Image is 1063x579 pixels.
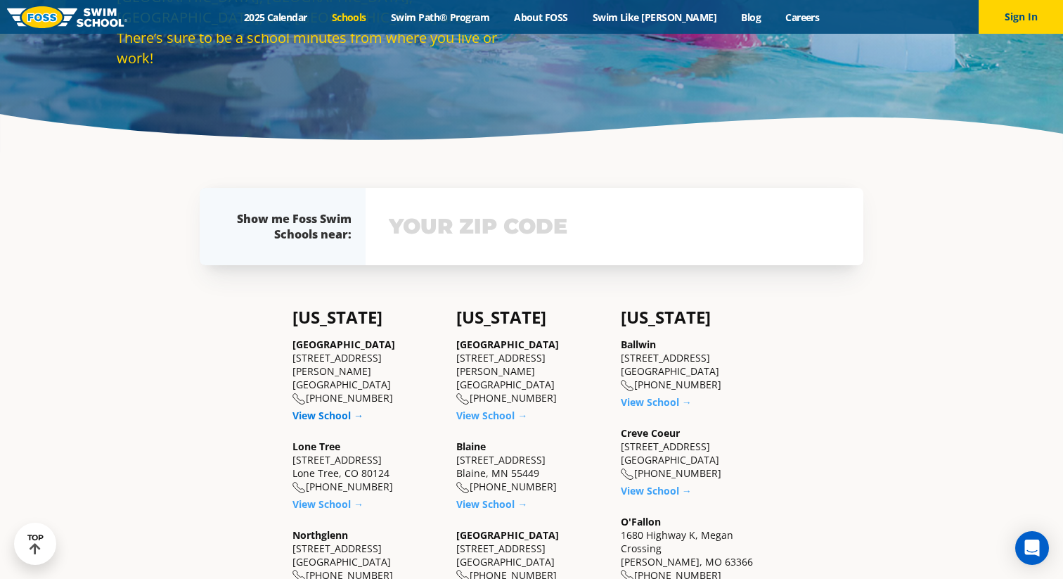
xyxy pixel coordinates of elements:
a: View School → [456,409,527,422]
a: Blog [729,11,773,24]
a: O'Fallon [621,515,661,528]
div: [STREET_ADDRESS] [GEOGRAPHIC_DATA] [PHONE_NUMBER] [621,426,771,481]
a: View School → [292,409,363,422]
a: Swim Like [PERSON_NAME] [580,11,729,24]
a: About FOSS [502,11,581,24]
img: location-phone-o-icon.svg [621,380,634,392]
h4: [US_STATE] [621,307,771,327]
div: TOP [27,533,44,555]
a: Schools [319,11,378,24]
a: Blaine [456,440,486,453]
a: View School → [621,395,692,409]
input: YOUR ZIP CODE [385,206,844,247]
div: [STREET_ADDRESS] Lone Tree, CO 80124 [PHONE_NUMBER] [292,440,442,494]
div: [STREET_ADDRESS] Blaine, MN 55449 [PHONE_NUMBER] [456,440,606,494]
a: Swim Path® Program [378,11,501,24]
h4: [US_STATE] [292,307,442,327]
a: [GEOGRAPHIC_DATA] [456,338,559,351]
a: [GEOGRAPHIC_DATA] [456,528,559,542]
img: location-phone-o-icon.svg [292,393,306,405]
a: Lone Tree [292,440,340,453]
img: location-phone-o-icon.svg [292,482,306,494]
div: [STREET_ADDRESS] [GEOGRAPHIC_DATA] [PHONE_NUMBER] [621,338,771,392]
img: location-phone-o-icon.svg [456,482,470,494]
a: View School → [456,497,527,511]
img: location-phone-o-icon.svg [621,469,634,481]
div: [STREET_ADDRESS][PERSON_NAME] [GEOGRAPHIC_DATA] [PHONE_NUMBER] [292,338,442,405]
div: [STREET_ADDRESS][PERSON_NAME] [GEOGRAPHIC_DATA] [PHONE_NUMBER] [456,338,606,405]
div: Open Intercom Messenger [1015,531,1049,565]
div: Show me Foss Swim Schools near: [228,211,352,242]
a: Creve Coeur [621,426,680,440]
a: View School → [621,484,692,497]
a: 2025 Calendar [231,11,319,24]
a: Northglenn [292,528,348,542]
h4: [US_STATE] [456,307,606,327]
a: [GEOGRAPHIC_DATA] [292,338,395,351]
a: Ballwin [621,338,656,351]
a: View School → [292,497,363,511]
a: Careers [773,11,832,24]
img: location-phone-o-icon.svg [456,393,470,405]
img: FOSS Swim School Logo [7,6,127,28]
